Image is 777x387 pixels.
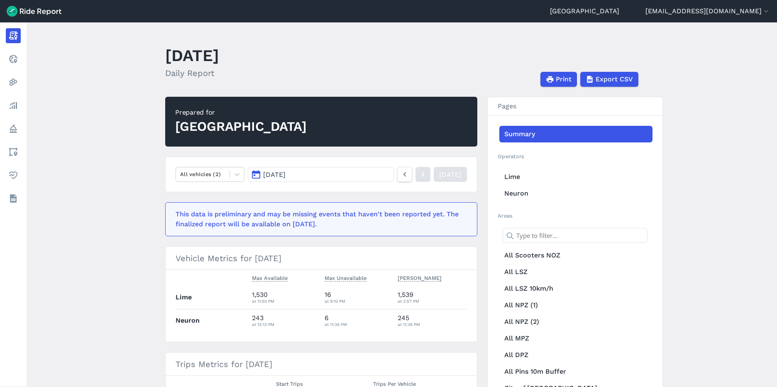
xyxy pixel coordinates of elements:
h3: Trips Metrics for [DATE] [166,353,477,376]
a: [GEOGRAPHIC_DATA] [550,6,619,16]
span: [DATE] [263,171,286,179]
span: Max Unavailable [325,273,367,282]
span: [PERSON_NAME] [398,273,442,282]
a: Policy [6,121,21,136]
a: All LSZ 10km/h [499,280,652,297]
span: Print [556,74,572,84]
div: at 12:13 PM [252,321,318,328]
th: Neuron [176,309,249,332]
a: Analyze [6,98,21,113]
a: [DATE] [434,167,467,182]
h2: Operators [498,152,652,160]
a: Report [6,28,21,43]
h2: Areas [498,212,652,220]
div: 6 [325,313,391,328]
button: [PERSON_NAME] [398,273,442,283]
span: Export CSV [596,74,633,84]
div: at 11:36 PM [398,321,467,328]
h3: Pages [488,97,662,116]
button: Print [540,72,577,87]
div: 1,539 [398,290,467,305]
th: Lime [176,286,249,309]
a: Datasets [6,191,21,206]
div: 1,530 [252,290,318,305]
div: at 3:57 PM [398,297,467,305]
h1: [DATE] [165,44,219,67]
a: Areas [6,145,21,159]
div: This data is preliminary and may be missing events that haven't been reported yet. The finalized ... [176,209,462,229]
button: [DATE] [248,167,394,182]
div: Prepared for [175,108,307,118]
a: Neuron [499,185,652,202]
a: All Scooters NOZ [499,247,652,264]
a: All NPZ (2) [499,314,652,330]
div: [GEOGRAPHIC_DATA] [175,118,307,136]
div: at 11:50 PM [252,297,318,305]
a: Realtime [6,51,21,66]
div: at 11:36 PM [325,321,391,328]
span: Max Available [252,273,288,282]
a: All DPZ [499,347,652,363]
h3: Vehicle Metrics for [DATE] [166,247,477,270]
a: All MPZ [499,330,652,347]
input: Type to filter... [503,228,647,243]
a: All LSZ [499,264,652,280]
a: All Pins 10m Buffer [499,363,652,380]
div: at 9:10 PM [325,297,391,305]
img: Ride Report [7,6,61,17]
button: [EMAIL_ADDRESS][DOMAIN_NAME] [645,6,770,16]
div: 243 [252,313,318,328]
a: All NPZ (1) [499,297,652,314]
button: Export CSV [580,72,638,87]
a: Lime [499,169,652,185]
a: Health [6,168,21,183]
button: Max Unavailable [325,273,367,283]
a: Summary [499,126,652,142]
div: 16 [325,290,391,305]
h2: Daily Report [165,67,219,79]
a: Heatmaps [6,75,21,90]
button: Max Available [252,273,288,283]
div: 245 [398,313,467,328]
